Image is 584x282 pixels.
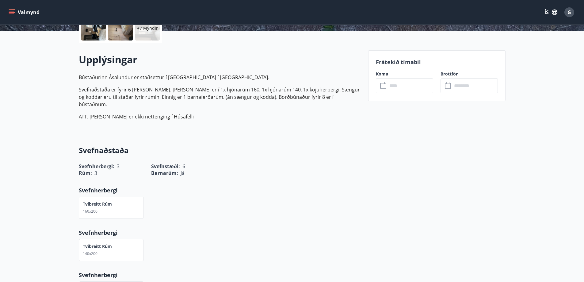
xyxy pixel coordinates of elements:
span: Já [181,170,185,176]
p: +7 Myndir [137,25,158,31]
span: G [567,9,571,16]
p: Bústaðurinn Ásalundur er staðsettur í [GEOGRAPHIC_DATA] í [GEOGRAPHIC_DATA]. [79,74,361,81]
p: Svefnherbergi [79,186,361,194]
span: 3 [94,170,97,176]
span: 160x200 [83,209,97,214]
button: G [562,5,577,20]
span: Rúm : [79,170,92,176]
p: Svefnherbergi [79,229,361,237]
span: 140x200 [83,251,97,256]
p: Frátekið tímabil [376,58,498,66]
p: Svefnaðstaða er fyrir 6 [PERSON_NAME]. [PERSON_NAME] er í 1x hjónarúm 160, 1x hjónarúm 140, 1x ko... [79,86,361,108]
p: Svefnherbergi [79,271,361,279]
button: ÍS [541,7,561,18]
h2: Upplýsingar [79,53,361,66]
button: menu [7,7,42,18]
p: Tvíbreitt rúm [83,201,112,207]
p: Tvíbreitt rúm [83,243,112,249]
label: Brottför [441,71,498,77]
label: Koma [376,71,433,77]
span: Barnarúm : [151,170,178,176]
h3: Svefnaðstaða [79,145,361,156]
p: ATT: [PERSON_NAME] er ekki nettenging í Húsafelli [79,113,361,120]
